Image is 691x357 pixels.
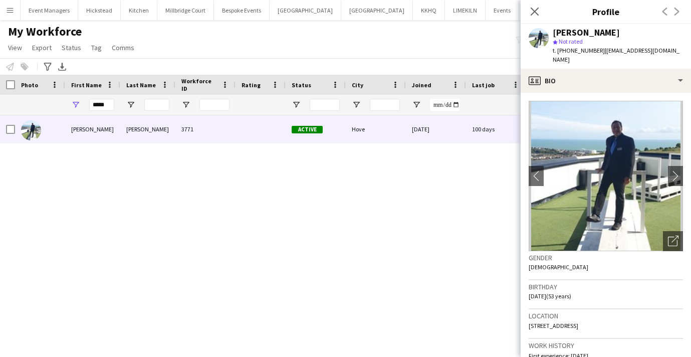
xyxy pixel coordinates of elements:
input: Workforce ID Filter Input [199,99,229,111]
button: Hickstead [78,1,121,20]
a: View [4,41,26,54]
span: First Name [71,81,102,89]
button: Bespoke Events [214,1,270,20]
span: View [8,43,22,52]
button: Open Filter Menu [412,100,421,109]
h3: Location [529,311,683,320]
button: Open Filter Menu [352,100,361,109]
img: Jorge Torres [21,120,41,140]
button: LIMEKILN [445,1,486,20]
input: First Name Filter Input [89,99,114,111]
span: Workforce ID [181,77,217,92]
a: Tag [87,41,106,54]
div: Open photos pop-in [663,231,683,251]
div: [PERSON_NAME] [65,115,120,143]
div: Hove [346,115,406,143]
button: [GEOGRAPHIC_DATA] [270,1,341,20]
div: 100 days [466,115,526,143]
app-action-btn: Export XLSX [56,61,68,73]
span: Tag [91,43,102,52]
span: | [EMAIL_ADDRESS][DOMAIN_NAME] [553,47,679,63]
button: Open Filter Menu [71,100,80,109]
span: Status [292,81,311,89]
div: [DATE] [406,115,466,143]
span: Export [32,43,52,52]
span: Photo [21,81,38,89]
h3: Work history [529,341,683,350]
span: [STREET_ADDRESS] [529,322,578,329]
div: [PERSON_NAME] [120,115,175,143]
span: Last job [472,81,495,89]
span: Active [292,126,323,133]
button: Open Filter Menu [181,100,190,109]
span: [DEMOGRAPHIC_DATA] [529,263,588,271]
input: City Filter Input [370,99,400,111]
button: Events [486,1,519,20]
div: Bio [521,69,691,93]
span: Last Name [126,81,156,89]
button: Open Filter Menu [292,100,301,109]
button: Millbridge Court [157,1,214,20]
span: Comms [112,43,134,52]
span: My Workforce [8,24,82,39]
button: [GEOGRAPHIC_DATA] [341,1,413,20]
h3: Profile [521,5,691,18]
div: 3771 [175,115,236,143]
a: Export [28,41,56,54]
button: KKHQ [413,1,445,20]
img: Crew avatar or photo [529,101,683,251]
h3: Gender [529,253,683,262]
input: Status Filter Input [310,99,340,111]
app-action-btn: Advanced filters [42,61,54,73]
span: Not rated [559,38,583,45]
a: Status [58,41,85,54]
button: Open Filter Menu [126,100,135,109]
button: [GEOGRAPHIC_DATA] [519,1,591,20]
div: [PERSON_NAME] [553,28,620,37]
span: Joined [412,81,431,89]
span: City [352,81,363,89]
span: Rating [242,81,261,89]
input: Joined Filter Input [430,99,460,111]
span: Status [62,43,81,52]
button: Kitchen [121,1,157,20]
input: Last Name Filter Input [144,99,169,111]
h3: Birthday [529,282,683,291]
span: t. [PHONE_NUMBER] [553,47,605,54]
a: Comms [108,41,138,54]
button: Event Managers [21,1,78,20]
span: [DATE] (53 years) [529,292,571,300]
